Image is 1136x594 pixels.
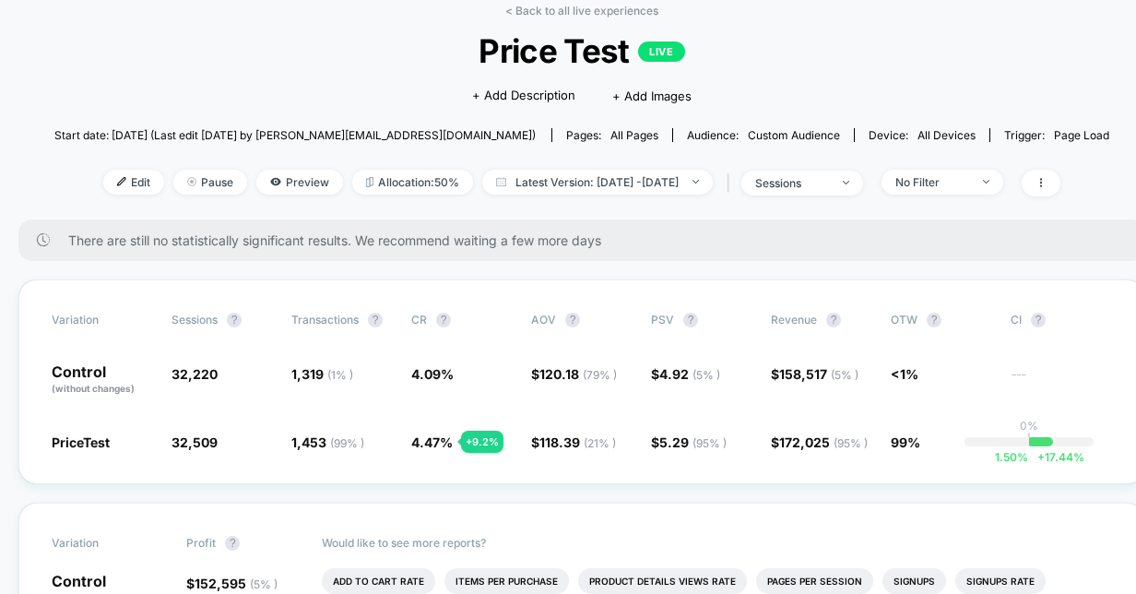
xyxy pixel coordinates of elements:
[826,313,841,327] button: ?
[612,89,692,103] span: + Add Images
[461,431,503,453] div: + 9.2 %
[411,434,453,450] span: 4.47 %
[531,366,617,382] span: $
[531,434,616,450] span: $
[995,450,1028,464] span: 1.50 %
[683,313,698,327] button: ?
[651,313,674,327] span: PSV
[444,568,569,594] li: Items Per Purchase
[891,313,992,327] span: OTW
[748,128,840,142] span: Custom Audience
[831,368,858,382] span: ( 5 % )
[771,434,868,450] span: $
[1004,128,1109,142] div: Trigger:
[771,313,817,327] span: Revenue
[172,313,218,327] span: Sessions
[505,4,658,18] a: < Back to all live experiences
[1027,433,1031,446] p: |
[291,366,353,382] span: 1,319
[186,576,278,591] span: $
[68,232,1108,248] span: There are still no statistically significant results. We recommend waiting a few more days
[186,536,216,550] span: Profit
[1011,313,1112,327] span: CI
[330,436,364,450] span: ( 99 % )
[638,42,684,62] p: LIVE
[172,366,218,382] span: 32,220
[692,180,699,184] img: end
[539,434,616,450] span: 118.39
[291,313,359,327] span: Transactions
[1037,450,1045,464] span: +
[173,170,247,195] span: Pause
[659,366,720,382] span: 4.92
[891,434,920,450] span: 99%
[917,128,976,142] span: all devices
[882,568,946,594] li: Signups
[52,313,153,327] span: Variation
[843,181,849,184] img: end
[779,366,858,382] span: 158,517
[1028,450,1084,464] span: 17.44 %
[895,175,969,189] div: No Filter
[411,313,427,327] span: CR
[692,368,720,382] span: ( 5 % )
[610,128,658,142] span: all pages
[472,87,575,105] span: + Add Description
[854,128,989,142] span: Device:
[687,128,840,142] div: Audience:
[482,170,713,195] span: Latest Version: [DATE] - [DATE]
[250,577,278,591] span: ( 5 % )
[52,434,110,450] span: PriceTest
[291,434,364,450] span: 1,453
[722,170,741,196] span: |
[578,568,747,594] li: Product Details Views Rate
[327,368,353,382] span: ( 1 % )
[117,177,126,186] img: edit
[779,434,868,450] span: 172,025
[983,180,989,184] img: end
[651,434,727,450] span: $
[955,568,1046,594] li: Signups Rate
[1020,419,1038,433] p: 0%
[187,177,196,186] img: end
[756,568,873,594] li: Pages Per Session
[366,177,373,187] img: rebalance
[322,568,435,594] li: Add To Cart Rate
[172,434,218,450] span: 32,509
[103,170,164,195] span: Edit
[651,366,720,382] span: $
[755,176,829,190] div: sessions
[566,128,658,142] div: Pages:
[1031,313,1046,327] button: ?
[659,434,727,450] span: 5.29
[692,436,727,450] span: ( 95 % )
[834,436,868,450] span: ( 95 % )
[496,177,506,186] img: calendar
[1054,128,1109,142] span: Page Load
[352,170,473,195] span: Allocation: 50%
[771,366,858,382] span: $
[584,436,616,450] span: ( 21 % )
[256,170,343,195] span: Preview
[54,128,536,142] span: Start date: [DATE] (Last edit [DATE] by [PERSON_NAME][EMAIL_ADDRESS][DOMAIN_NAME])
[225,536,240,551] button: ?
[411,366,454,382] span: 4.09 %
[583,368,617,382] span: ( 79 % )
[52,536,153,551] span: Variation
[368,313,383,327] button: ?
[227,313,242,327] button: ?
[1011,369,1112,396] span: ---
[891,366,918,382] span: <1%
[565,313,580,327] button: ?
[195,576,278,591] span: 152,595
[107,31,1057,70] span: Price Test
[322,536,1113,550] p: Would like to see more reports?
[927,313,941,327] button: ?
[436,313,451,327] button: ?
[52,383,135,394] span: (without changes)
[52,364,153,396] p: Control
[539,366,617,382] span: 120.18
[531,313,556,327] span: AOV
